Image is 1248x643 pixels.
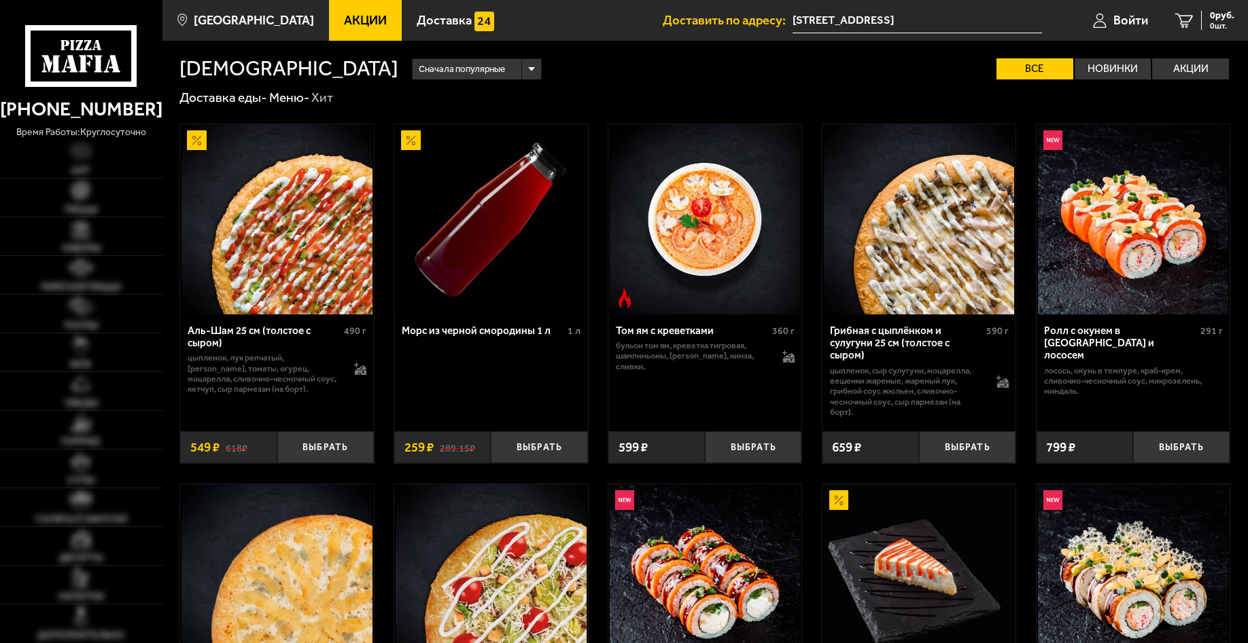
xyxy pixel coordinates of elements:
[65,321,98,331] span: Роллы
[663,14,793,26] span: Доставить по адресу:
[417,14,472,26] span: Доставка
[615,490,635,510] img: Новинка
[344,325,366,337] span: 490 г
[1152,58,1229,79] label: Акции
[67,476,94,485] span: Супы
[58,592,104,602] span: Напитки
[396,124,586,314] img: Морс из черной смородины 1 л
[996,58,1073,79] label: Все
[986,325,1009,337] span: 590 г
[1133,431,1230,463] button: Выбрать
[619,441,648,454] span: 599 ₽
[568,325,580,337] span: 1 л
[61,437,101,447] span: Горячее
[37,631,124,640] span: Дополнительно
[226,441,247,454] s: 618 ₽
[1044,325,1197,362] div: Ролл с окунем в [GEOGRAPHIC_DATA] и лососем
[59,553,103,563] span: Десерты
[394,124,587,314] a: АкционныйМорс из черной смородины 1 л
[616,340,769,371] p: бульон том ям, креветка тигровая, шампиньоны, [PERSON_NAME], кинза, сливки.
[179,58,398,79] h1: [DEMOGRAPHIC_DATA]
[70,360,92,369] span: WOK
[610,124,800,314] img: Том ям с креветками
[616,325,769,337] div: Том ям с креветками
[194,14,314,26] span: [GEOGRAPHIC_DATA]
[401,130,421,150] img: Акционный
[830,325,983,362] div: Грибная с цыплёнком и сулугуни 25 см (толстое с сыром)
[772,325,795,337] span: 360 г
[180,124,373,314] a: АкционныйАль-Шам 25 см (толстое с сыром)
[793,8,1042,33] input: Ваш адрес доставки
[1043,490,1063,510] img: Новинка
[829,490,849,510] img: Акционный
[311,90,333,107] div: Хит
[608,124,801,314] a: Острое блюдоТом ям с креветками
[830,365,984,417] p: цыпленок, сыр сулугуни, моцарелла, вешенки жареные, жареный лук, грибной соус Жюльен, сливочно-че...
[1075,58,1151,79] label: Новинки
[1046,441,1075,454] span: 799 ₽
[1038,124,1228,314] img: Ролл с окунем в темпуре и лососем
[402,325,564,337] div: Морс из черной смородины 1 л
[1037,124,1230,314] a: НовинкаРолл с окунем в темпуре и лососем
[65,205,98,215] span: Пицца
[793,8,1042,33] span: Яхтенная улица, 10к1
[187,130,207,150] img: Акционный
[188,325,341,350] div: Аль-Шам 25 см (толстое с сыром)
[919,431,1016,463] button: Выбрать
[474,12,494,31] img: 15daf4d41897b9f0e9f617042186c801.svg
[1043,130,1063,150] img: Новинка
[832,441,861,454] span: 659 ₽
[705,431,801,463] button: Выбрать
[35,515,127,524] span: Салаты и закуски
[1044,365,1223,397] p: лосось, окунь в темпуре, краб-крем, сливочно-чесночный соус, микрозелень, миндаль.
[65,399,98,408] span: Обеды
[440,441,475,454] s: 289.15 ₽
[179,90,266,105] a: Доставка еды-
[1113,14,1148,26] span: Войти
[615,289,635,308] img: Острое блюдо
[1200,325,1223,337] span: 291 г
[404,441,434,454] span: 259 ₽
[491,431,587,463] button: Выбрать
[419,57,505,81] span: Сначала популярные
[822,124,1016,314] a: Грибная с цыплёнком и сулугуни 25 см (толстое с сыром)
[71,166,90,176] span: Хит
[824,124,1014,314] img: Грибная с цыплёнком и сулугуни 25 см (толстое с сыром)
[188,352,341,394] p: цыпленок, лук репчатый, [PERSON_NAME], томаты, огурец, моцарелла, сливочно-чесночный соус, кетчуп...
[1210,22,1234,30] span: 0 шт.
[62,244,101,253] span: Наборы
[1210,11,1234,20] span: 0 руб.
[344,14,387,26] span: Акции
[190,441,220,454] span: 549 ₽
[41,282,121,292] span: Римская пицца
[269,90,309,105] a: Меню-
[181,124,372,314] img: Аль-Шам 25 см (толстое с сыром)
[277,431,374,463] button: Выбрать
